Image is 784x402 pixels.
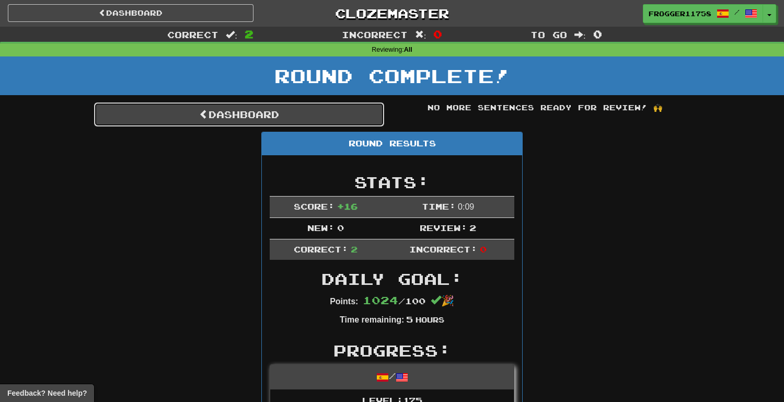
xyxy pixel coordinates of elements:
[406,314,413,324] span: 5
[340,315,404,324] strong: Time remaining:
[294,201,335,211] span: Score:
[7,388,87,398] span: Open feedback widget
[420,223,467,233] span: Review:
[270,365,514,389] div: /
[342,29,408,40] span: Incorrect
[262,132,522,155] div: Round Results
[245,28,253,40] span: 2
[531,29,567,40] span: To go
[269,4,515,22] a: Clozemaster
[734,8,740,16] span: /
[270,270,514,288] h2: Daily Goal:
[337,201,358,211] span: + 16
[431,295,454,306] span: 🎉
[433,28,442,40] span: 0
[8,4,253,22] a: Dashboard
[351,244,358,254] span: 2
[409,244,477,254] span: Incorrect:
[330,297,358,306] strong: Points:
[404,46,412,53] strong: All
[416,315,444,324] small: Hours
[337,223,344,233] span: 0
[294,244,348,254] span: Correct:
[167,29,218,40] span: Correct
[469,223,476,233] span: 2
[458,202,474,211] span: 0 : 0 9
[574,30,586,39] span: :
[270,174,514,191] h2: Stats:
[480,244,487,254] span: 0
[400,102,690,113] div: No more sentences ready for review! 🙌
[593,28,602,40] span: 0
[270,342,514,359] h2: Progress:
[307,223,335,233] span: New:
[4,65,780,86] h1: Round Complete!
[94,102,384,127] a: Dashboard
[363,294,398,306] span: 1024
[643,4,763,23] a: frogger11758 /
[415,30,426,39] span: :
[363,296,425,306] span: / 100
[422,201,456,211] span: Time:
[649,9,711,18] span: frogger11758
[226,30,237,39] span: :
